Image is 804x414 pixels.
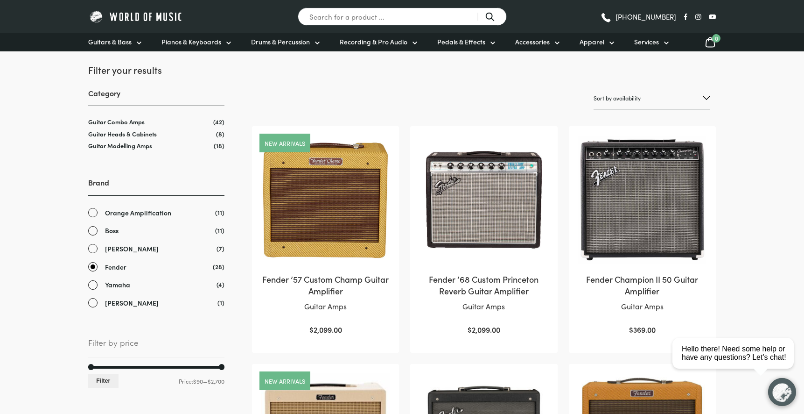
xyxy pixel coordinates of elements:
iframe: Chat with our support team [669,311,804,414]
h2: Fender ’57 Custom Champ Guitar Amplifier [261,273,390,297]
span: Orange Amplification [105,207,171,218]
span: (42) [213,118,224,126]
span: Drums & Percussion [251,37,310,47]
a: Guitar Heads & Cabinets [88,129,157,138]
a: [PERSON_NAME] [88,243,224,254]
p: Guitar Amps [578,300,706,313]
bdi: 2,099.00 [309,324,342,335]
h2: Fender Champion II 50 Guitar Amplifier [578,273,706,297]
span: Boss [105,225,119,236]
span: (11) [215,207,224,217]
a: Yamaha [88,279,224,290]
span: (8) [216,130,224,138]
span: $ [629,324,633,335]
span: Filter by price [88,336,224,357]
span: $ [309,324,314,335]
span: Guitars & Bass [88,37,132,47]
a: Fender Champion II 50 Guitar AmplifierGuitar Amps$369.00 [578,136,706,336]
p: Guitar Amps [419,300,548,313]
span: [PERSON_NAME] [105,298,159,308]
h3: Brand [88,177,224,195]
span: (11) [215,225,224,235]
div: Brand [88,177,224,308]
span: (28) [213,262,224,271]
span: Accessories [515,37,550,47]
h2: Fender ’68 Custom Princeton Reverb Guitar Amplifier [419,273,548,297]
a: Boss [88,225,224,236]
span: Pianos & Keyboards [161,37,221,47]
span: Fender [105,262,126,272]
a: Guitar Combo Amps [88,117,145,126]
img: Fender 57 Custom Champ [261,136,390,264]
input: Search for a product ... [298,7,507,26]
bdi: 369.00 [629,324,656,335]
a: [PHONE_NUMBER] [600,10,676,24]
h3: Category [88,88,224,106]
a: Guitar Modelling Amps [88,141,152,150]
div: Price: — [88,374,224,388]
span: Yamaha [105,279,130,290]
span: $ [468,324,472,335]
h2: Filter your results [88,63,224,76]
span: (4) [217,279,224,289]
span: Services [634,37,659,47]
span: $2,700 [208,377,224,385]
bdi: 2,099.00 [468,324,500,335]
a: [PERSON_NAME] [88,298,224,308]
button: Filter [88,374,119,388]
img: Fender 68 Princeton Amplifier [419,136,548,264]
a: Fender ’68 Custom Princeton Reverb Guitar AmplifierGuitar Amps$2,099.00 [419,136,548,336]
select: Shop order [594,87,710,109]
span: 0 [712,34,720,43]
a: New arrivals [265,140,305,146]
a: Orange Amplification [88,207,224,218]
span: (7) [217,243,224,253]
span: Pedals & Effects [437,37,485,47]
span: [PHONE_NUMBER] [615,13,676,20]
span: [PERSON_NAME] [105,243,159,254]
span: $90 [193,377,203,385]
span: Recording & Pro Audio [340,37,407,47]
img: World of Music [88,9,184,24]
span: Apparel [580,37,604,47]
span: (1) [217,298,224,307]
p: Guitar Amps [261,300,390,313]
span: (18) [214,142,224,150]
a: Fender [88,262,224,272]
img: Fender Champion II 50 Guitar Amplifier Front [578,136,706,264]
a: New arrivals [265,378,305,384]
